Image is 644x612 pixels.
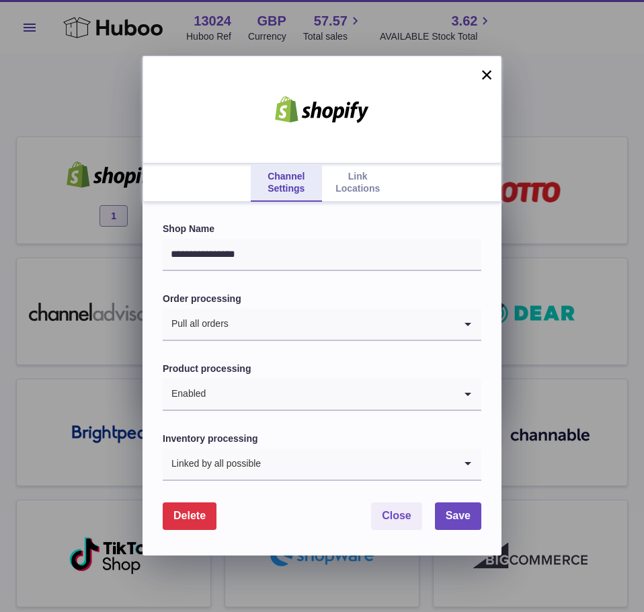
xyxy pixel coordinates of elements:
span: Linked by all possible [163,449,261,480]
button: × [479,67,495,83]
div: Search for option [163,379,481,411]
input: Search for option [229,309,454,340]
div: Search for option [163,309,481,341]
span: Pull all orders [163,309,229,340]
a: Link Locations [322,164,393,202]
label: Inventory processing [163,432,481,445]
div: Search for option [163,449,481,481]
input: Search for option [206,379,454,410]
button: Save [435,502,481,530]
label: Order processing [163,293,481,305]
span: Delete [173,510,206,521]
label: Shop Name [163,223,481,235]
img: shopify [265,96,379,123]
button: Delete [163,502,216,530]
span: Close [382,510,411,521]
span: Enabled [163,379,206,410]
a: Channel Settings [251,164,322,202]
button: Close [371,502,422,530]
label: Product processing [163,362,481,375]
input: Search for option [261,449,454,480]
span: Save [446,510,471,521]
